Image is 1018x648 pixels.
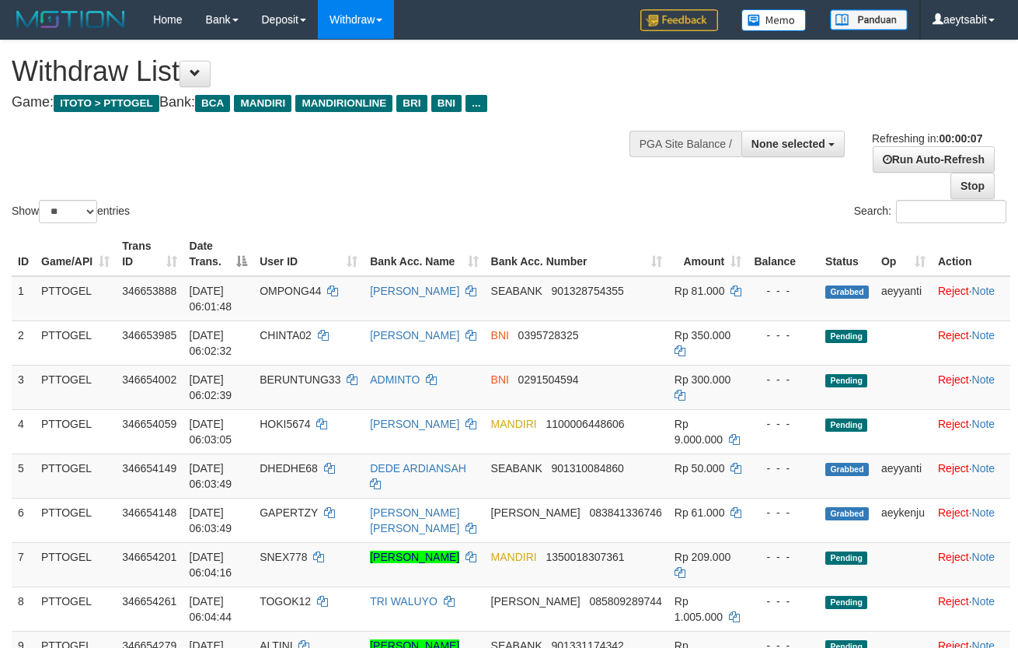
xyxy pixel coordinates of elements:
a: Run Auto-Refresh [873,146,995,173]
span: HOKI5674 [260,418,310,430]
th: Balance [748,232,819,276]
span: None selected [751,138,825,150]
th: Trans ID: activate to sort column ascending [116,232,183,276]
span: BRI [396,95,427,112]
a: Note [972,373,995,386]
span: Copy 083841336746 to clipboard [589,506,661,519]
span: DHEDHE68 [260,462,318,475]
span: Rp 50.000 [675,462,725,475]
span: Copy 0395728325 to clipboard [518,329,579,342]
span: Pending [825,374,867,387]
select: Showentries [39,200,97,223]
span: MANDIRI [491,418,537,430]
span: BNI [491,329,509,342]
td: aeyyanti [875,276,932,321]
td: aeyyanti [875,454,932,498]
td: PTTOGEL [35,276,116,321]
span: SNEX778 [260,551,307,563]
span: Pending [825,552,867,565]
span: [PERSON_NAME] [491,506,580,519]
th: Bank Acc. Number: activate to sort column ascending [485,232,668,276]
th: Game/API: activate to sort column ascending [35,232,116,276]
td: 4 [12,409,35,454]
span: OMPONG44 [260,285,321,297]
a: Reject [938,285,969,297]
div: - - - [754,594,813,609]
span: TOGOK12 [260,595,311,608]
span: Pending [825,596,867,609]
span: Pending [825,330,867,343]
img: panduan.png [830,9,908,30]
th: Status [819,232,875,276]
a: [PERSON_NAME] [370,418,459,430]
a: Reject [938,595,969,608]
span: GAPERTZY [260,506,318,519]
span: Copy 085809289744 to clipboard [589,595,661,608]
span: Pending [825,419,867,432]
span: Grabbed [825,463,869,476]
img: Button%20Memo.svg [741,9,807,31]
span: Copy 1350018307361 to clipboard [546,551,624,563]
span: Copy 1100006448606 to clipboard [546,418,624,430]
a: Reject [938,506,969,519]
span: Rp 81.000 [675,285,725,297]
span: Grabbed [825,507,869,520]
td: · [932,320,1010,365]
strong: 00:00:07 [939,132,982,145]
span: [DATE] 06:03:05 [190,418,232,446]
td: PTTOGEL [35,320,116,365]
th: Amount: activate to sort column ascending [668,232,748,276]
div: PGA Site Balance / [629,131,741,157]
div: - - - [754,372,813,387]
th: Date Trans.: activate to sort column descending [183,232,254,276]
span: 346654002 [122,373,176,386]
button: None selected [741,131,845,157]
span: Rp 1.005.000 [675,595,723,623]
td: · [932,498,1010,542]
a: Stop [950,173,995,199]
span: 346654149 [122,462,176,475]
td: aeykenju [875,498,932,542]
span: Copy 901328754355 to clipboard [551,285,623,297]
a: Note [972,462,995,475]
span: BERUNTUNG33 [260,373,340,386]
a: Reject [938,551,969,563]
span: BCA [195,95,230,112]
a: [PERSON_NAME] [370,551,459,563]
a: ADMINTO [370,373,420,386]
input: Search: [896,200,1006,223]
a: Reject [938,373,969,386]
a: [PERSON_NAME] [370,285,459,297]
a: [PERSON_NAME] [370,329,459,342]
span: Rp 9.000.000 [675,418,723,446]
th: ID [12,232,35,276]
div: - - - [754,505,813,520]
span: 346654059 [122,418,176,430]
span: SEABANK [491,285,542,297]
a: Note [972,329,995,342]
a: DEDE ARDIANSAH [370,462,466,475]
td: 2 [12,320,35,365]
span: 346653985 [122,329,176,342]
a: Note [972,285,995,297]
a: TRI WALUYO [370,595,438,608]
span: Rp 61.000 [675,506,725,519]
th: Action [932,232,1010,276]
label: Show entries [12,200,130,223]
a: Note [972,595,995,608]
div: - - - [754,328,813,343]
span: ITOTO > PTTOGEL [54,95,159,112]
span: [DATE] 06:02:39 [190,373,232,401]
a: Note [972,506,995,519]
span: [DATE] 06:02:32 [190,329,232,357]
span: Rp 209.000 [675,551,730,563]
a: Note [972,551,995,563]
td: PTTOGEL [35,409,116,454]
td: 3 [12,365,35,409]
img: MOTION_logo.png [12,8,130,31]
span: Grabbed [825,285,869,299]
span: Copy 0291504594 to clipboard [518,373,579,386]
th: User ID: activate to sort column ascending [253,232,364,276]
div: - - - [754,461,813,476]
span: Refreshing in: [872,132,982,145]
